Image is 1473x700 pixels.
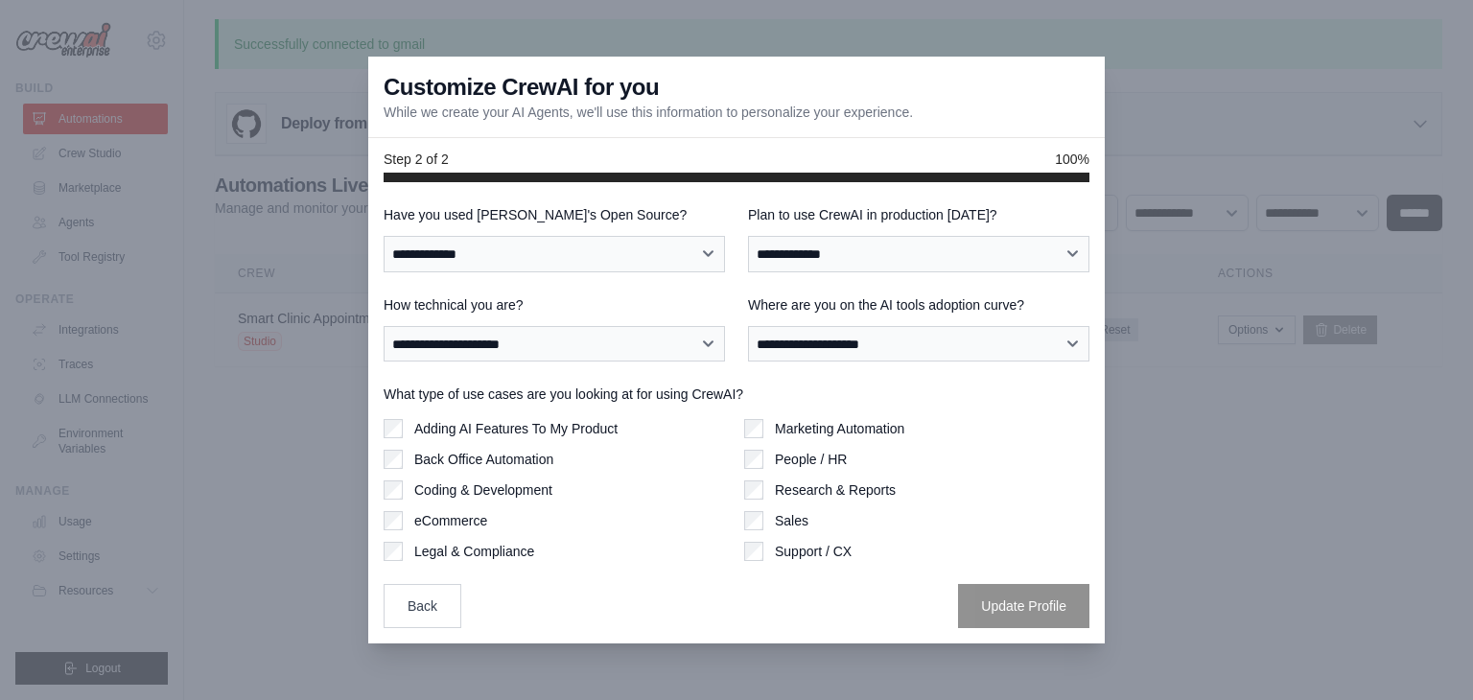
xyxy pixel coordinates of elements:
[414,480,552,500] label: Coding & Development
[384,103,913,122] p: While we create your AI Agents, we'll use this information to personalize your experience.
[414,450,553,469] label: Back Office Automation
[748,205,1089,224] label: Plan to use CrewAI in production [DATE]?
[384,584,461,628] button: Back
[414,542,534,561] label: Legal & Compliance
[384,205,725,224] label: Have you used [PERSON_NAME]'s Open Source?
[775,542,852,561] label: Support / CX
[775,480,896,500] label: Research & Reports
[384,295,725,315] label: How technical you are?
[775,511,808,530] label: Sales
[748,295,1089,315] label: Where are you on the AI tools adoption curve?
[775,419,904,438] label: Marketing Automation
[414,419,618,438] label: Adding AI Features To My Product
[775,450,847,469] label: People / HR
[414,511,487,530] label: eCommerce
[1377,608,1473,700] iframe: Chat Widget
[384,72,659,103] h3: Customize CrewAI for you
[958,584,1089,628] button: Update Profile
[1055,150,1089,169] span: 100%
[384,150,449,169] span: Step 2 of 2
[384,385,1089,404] label: What type of use cases are you looking at for using CrewAI?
